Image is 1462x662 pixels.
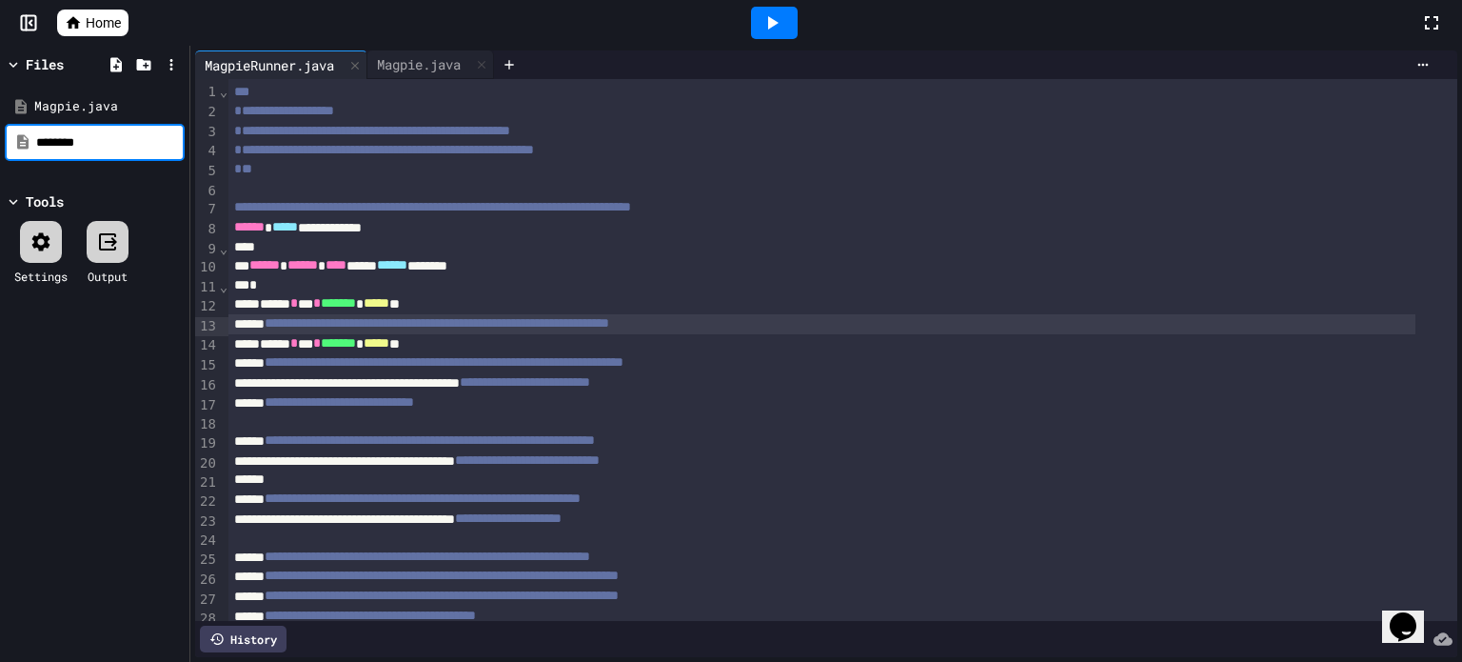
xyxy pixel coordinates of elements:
[195,356,219,376] div: 15
[195,142,219,162] div: 4
[195,376,219,396] div: 16
[195,50,367,79] div: MagpieRunner.java
[34,97,183,116] div: Magpie.java
[195,83,219,103] div: 1
[1382,586,1443,643] iframe: chat widget
[26,191,64,211] div: Tools
[195,434,219,454] div: 19
[195,103,219,123] div: 2
[195,591,219,611] div: 27
[57,10,128,36] a: Home
[195,297,219,317] div: 12
[367,54,470,74] div: Magpie.java
[195,162,219,182] div: 5
[195,532,219,551] div: 24
[200,626,286,652] div: History
[195,317,219,337] div: 13
[195,610,219,630] div: 28
[195,55,344,75] div: MagpieRunner.java
[195,123,219,143] div: 3
[195,512,219,532] div: 23
[195,473,219,492] div: 21
[195,278,219,297] div: 11
[88,268,128,285] div: Output
[219,84,228,99] span: Fold line
[195,551,219,571] div: 25
[195,571,219,591] div: 26
[195,415,219,434] div: 18
[195,200,219,220] div: 7
[195,220,219,240] div: 8
[195,240,219,259] div: 9
[86,13,121,32] span: Home
[219,241,228,256] span: Fold line
[367,50,494,79] div: Magpie.java
[195,336,219,356] div: 14
[219,279,228,294] span: Fold line
[195,454,219,474] div: 20
[14,268,68,285] div: Settings
[195,182,219,201] div: 6
[195,258,219,278] div: 10
[26,54,64,74] div: Files
[195,492,219,512] div: 22
[195,396,219,416] div: 17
